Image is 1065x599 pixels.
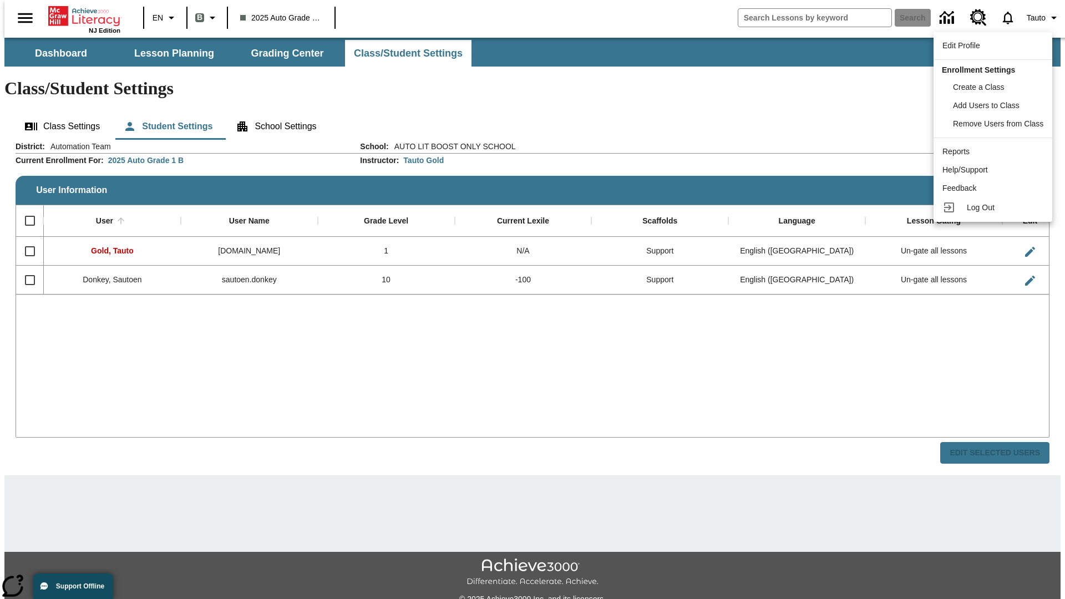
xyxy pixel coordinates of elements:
span: Remove Users from Class [953,119,1043,128]
span: Add Users to Class [953,101,1020,110]
span: Help/Support [942,165,988,174]
span: Edit Profile [942,41,980,50]
span: Reports [942,147,970,156]
span: Create a Class [953,83,1005,92]
span: Log Out [967,203,995,212]
span: Enrollment Settings [942,65,1015,74]
span: Feedback [942,184,976,192]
